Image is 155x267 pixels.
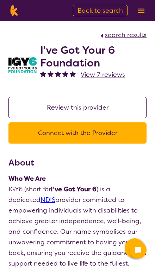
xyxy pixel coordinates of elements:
span: View 7 reviews [81,70,125,79]
a: search results [99,31,147,39]
button: Channel Menu [125,238,144,258]
img: menu [138,8,144,13]
img: fullstar [62,71,68,77]
a: Back to search [73,5,128,16]
a: Review this provider [8,103,147,112]
button: Review this provider [8,97,147,118]
span: search results [105,31,147,39]
button: Connect with the Provider [8,122,147,144]
img: fullstar [55,71,61,77]
img: fullstar [70,71,76,77]
strong: I’ve Got Your 6 [51,185,97,193]
img: fullstar [40,71,46,77]
h3: About [8,156,147,169]
img: fullstar [48,71,54,77]
img: Karista logo [8,5,19,16]
a: NDIS [41,196,55,204]
a: Connect with the Provider [8,129,147,137]
h2: I've Got Your 6 Foundation [40,44,147,69]
strong: Who We Are [8,174,46,183]
a: View 7 reviews [81,69,125,80]
img: aw0qclyvxjfem2oefjis.jpg [8,57,37,73]
span: Back to search [77,6,123,15]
